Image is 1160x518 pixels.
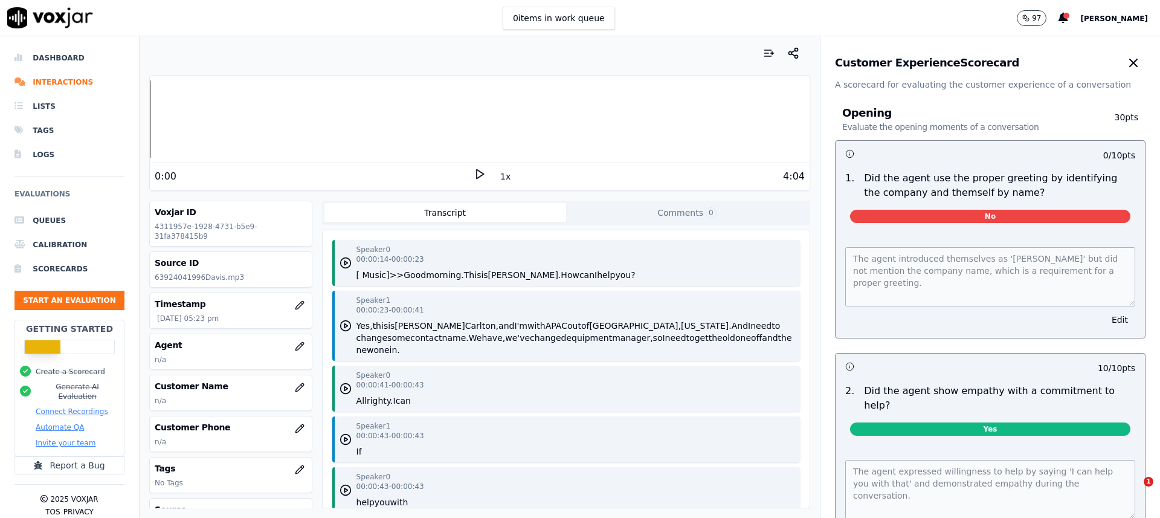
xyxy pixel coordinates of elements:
button: How [561,269,579,281]
h3: Voxjar ID [155,206,306,218]
h3: Source [155,503,306,516]
button: This [464,269,482,281]
h6: Evaluations [14,187,124,209]
button: 97 [1017,10,1058,26]
button: you? [615,269,635,281]
button: name. [442,332,469,344]
li: Interactions [14,70,124,94]
span: 1 [1144,477,1153,487]
button: old [723,332,735,344]
button: to [686,332,695,344]
button: ] [386,269,389,281]
button: you [375,496,390,508]
button: get [695,332,709,344]
p: 2025 Voxjar [50,494,98,504]
button: in. [390,344,400,356]
button: help [597,269,615,281]
button: have, [482,332,505,344]
a: Logs [14,143,124,167]
p: Did the agent show empathy with a commitment to help? [864,384,1135,413]
button: manager, [612,332,652,344]
button: Start an Evaluation [14,291,124,310]
span: [PERSON_NAME] [1080,15,1148,23]
button: I [594,269,597,281]
button: 1x [498,168,513,185]
p: Speaker 0 [356,371,390,380]
button: is [388,320,395,332]
button: Yes, [356,320,373,332]
a: Calibration [14,233,124,257]
p: n/a [155,355,306,364]
p: 00:00:41 - 00:00:43 [356,380,424,390]
button: [US_STATE]. [681,320,732,332]
button: and [762,332,778,344]
p: A scorecard for evaluating the customer experience of a conversation [835,79,1145,91]
button: Automate QA [36,422,84,432]
p: 00:00:43 - 00:00:43 [356,482,424,491]
p: 97 [1032,13,1041,23]
button: Generate AI Evaluation [36,382,119,401]
button: this [373,320,388,332]
button: Report a Bug [14,456,124,474]
button: can [396,395,411,407]
h3: Source ID [155,257,306,269]
button: We [469,332,482,344]
button: the [709,332,723,344]
button: Carlton, [465,320,498,332]
button: off [751,332,762,344]
button: some [387,332,410,344]
h3: Tags [155,462,306,474]
p: 2 . [840,384,859,413]
button: I [393,395,396,407]
h2: Getting Started [26,323,113,335]
button: with [527,320,546,332]
button: change [356,332,388,344]
button: 0items in work queue [503,7,615,30]
a: Scorecards [14,257,124,281]
button: [PERSON_NAME] [395,320,465,332]
button: equipment [566,332,612,344]
button: Edit [1104,311,1135,328]
button: [PERSON_NAME]. [488,269,561,281]
p: Speaker 0 [356,472,390,482]
button: need [665,332,686,344]
p: n/a [155,396,306,406]
a: Tags [14,118,124,143]
button: of [581,320,590,332]
button: [GEOGRAPHIC_DATA], [589,320,681,332]
button: morning. [426,269,464,281]
a: Lists [14,94,124,118]
p: Speaker 1 [356,296,390,305]
button: I'm [514,320,527,332]
p: [DATE] 05:23 pm [157,314,306,323]
p: 4311957e-1928-4731-b5e9-31fa378415b9 [155,222,306,241]
button: so [653,332,663,344]
h3: Customer Name [155,380,306,392]
button: Invite your team [36,438,95,448]
p: 00:00:14 - 00:00:23 [356,254,424,264]
a: Dashboard [14,46,124,70]
span: 0 [706,207,717,218]
button: is [481,269,488,281]
span: Yes [850,422,1130,436]
div: 4:04 [783,169,805,184]
button: help [356,496,375,508]
p: n/a [155,437,306,447]
a: Queues [14,209,124,233]
button: >> [390,269,404,281]
button: Create a Scorecard [36,367,105,377]
button: one [735,332,751,344]
button: [ Music [356,269,387,281]
img: voxjar logo [7,7,93,28]
button: I [662,332,665,344]
button: And [732,320,748,332]
div: 0:00 [155,169,176,184]
span: No [850,210,1130,223]
button: TOS [45,507,60,517]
